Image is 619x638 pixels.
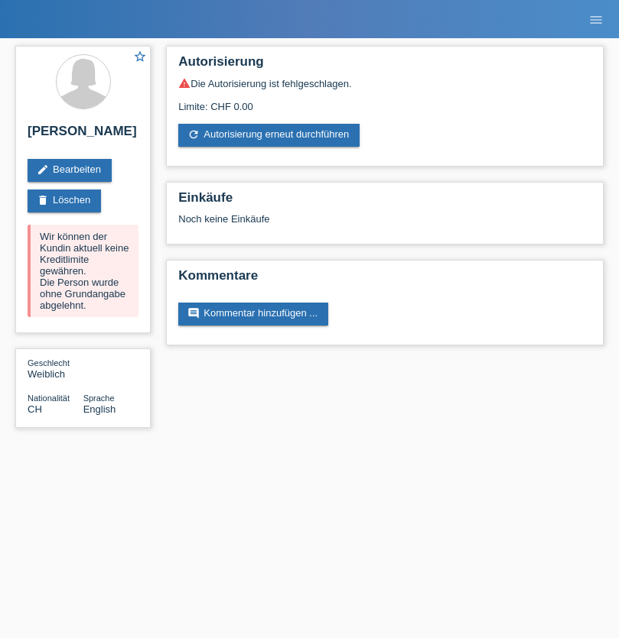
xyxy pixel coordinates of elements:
i: comment [187,307,200,319]
div: Weiblich [28,357,83,380]
a: editBearbeiten [28,159,112,182]
span: English [83,403,116,415]
a: refreshAutorisierung erneut durchführen [178,124,360,147]
span: Schweiz [28,403,42,415]
i: menu [588,12,604,28]
a: star_border [133,50,147,66]
div: Noch keine Einkäufe [178,213,591,236]
span: Nationalität [28,393,70,403]
div: Limite: CHF 0.00 [178,89,591,112]
h2: Kommentare [178,268,591,291]
span: Sprache [83,393,115,403]
i: refresh [187,128,200,141]
i: edit [37,164,49,176]
i: warning [178,77,191,89]
a: deleteLöschen [28,189,101,212]
a: menu [581,15,611,24]
div: Wir können der Kundin aktuell keine Kreditlimite gewähren. Die Person wurde ohne Grundangabe abge... [28,225,138,317]
h2: Autorisierung [178,54,591,77]
i: delete [37,194,49,206]
span: Geschlecht [28,358,70,368]
i: star_border [133,50,147,63]
h2: [PERSON_NAME] [28,124,138,147]
h2: Einkäufe [178,190,591,213]
a: commentKommentar hinzufügen ... [178,303,328,325]
div: Die Autorisierung ist fehlgeschlagen. [178,77,591,89]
